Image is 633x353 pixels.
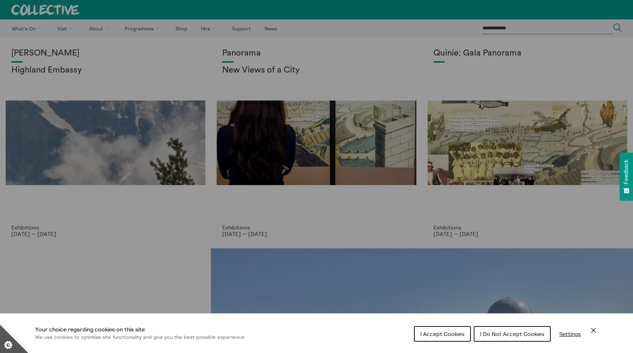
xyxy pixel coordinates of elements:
button: Feedback - Show survey [620,152,633,201]
span: Settings [559,330,581,337]
button: I Accept Cookies [414,326,471,342]
button: Close Cookie Control [589,326,598,335]
button: Settings [554,327,586,341]
h1: Your choice regarding cookies on this site [35,325,246,334]
button: I Do Not Accept Cookies [474,326,551,342]
p: We use cookies to optimise site functionality and give you the best possible experience. [35,334,246,341]
span: Feedback [623,160,629,184]
span: I Do Not Accept Cookies [480,330,544,337]
span: I Accept Cookies [420,330,465,337]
